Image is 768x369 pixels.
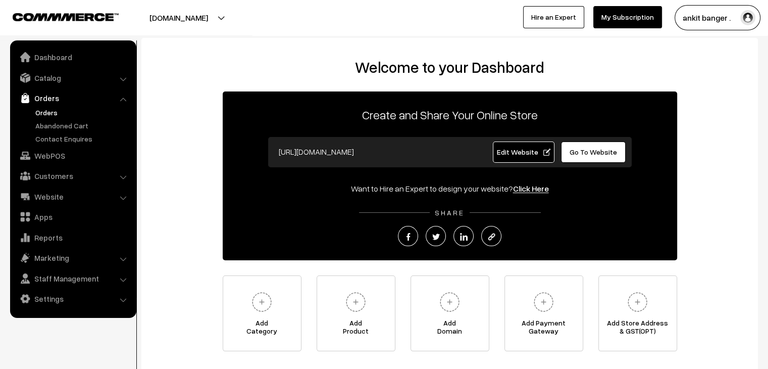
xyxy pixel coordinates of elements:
a: Abandoned Cart [33,120,133,131]
a: Orders [33,107,133,118]
img: plus.svg [342,288,370,316]
img: plus.svg [530,288,557,316]
a: Add Store Address& GST(OPT) [598,275,677,351]
a: Contact Enquires [33,133,133,144]
span: Add Payment Gateway [505,319,583,339]
span: Go To Website [570,148,617,156]
a: Go To Website [561,142,626,163]
a: AddDomain [411,275,489,351]
h2: Welcome to your Dashboard [151,58,748,76]
a: Add PaymentGateway [504,275,583,351]
p: Create and Share Your Online Store [223,106,677,124]
a: Reports [13,228,133,247]
img: user [740,10,755,25]
a: Settings [13,290,133,308]
span: Add Store Address & GST(OPT) [599,319,677,339]
a: AddCategory [223,275,301,351]
a: Dashboard [13,48,133,66]
a: Click Here [513,183,549,194]
a: Catalog [13,69,133,87]
a: Website [13,188,133,206]
span: Add Domain [411,319,489,339]
img: plus.svg [248,288,276,316]
a: Hire an Expert [523,6,584,28]
a: Apps [13,208,133,226]
img: COMMMERCE [13,13,119,21]
a: WebPOS [13,147,133,165]
button: [DOMAIN_NAME] [114,5,243,30]
img: plus.svg [624,288,651,316]
a: AddProduct [317,275,395,351]
span: Add Category [223,319,301,339]
a: Orders [13,89,133,107]
a: Customers [13,167,133,185]
span: SHARE [430,208,470,217]
a: Marketing [13,249,133,267]
img: plus.svg [436,288,464,316]
div: Want to Hire an Expert to design your website? [223,182,677,195]
a: COMMMERCE [13,10,101,22]
span: Add Product [317,319,395,339]
button: ankit banger . [675,5,760,30]
span: Edit Website [496,148,550,156]
a: Edit Website [493,142,554,163]
a: My Subscription [593,6,662,28]
a: Staff Management [13,269,133,288]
